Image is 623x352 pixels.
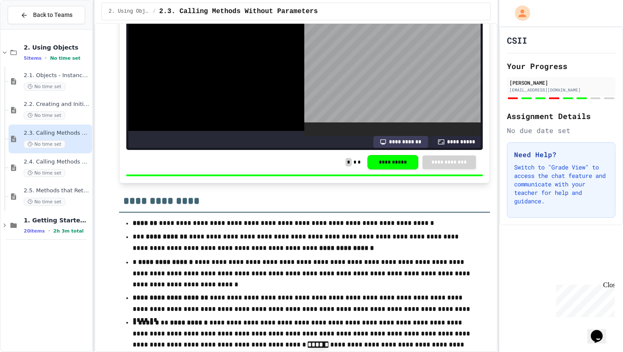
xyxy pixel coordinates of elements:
span: 20 items [24,228,45,234]
span: 2.4. Calling Methods With Parameters [24,158,90,166]
span: No time set [24,198,65,206]
iframe: chat widget [587,318,615,344]
span: 5 items [24,55,42,61]
h1: CSII [507,34,527,46]
div: Chat with us now!Close [3,3,58,54]
span: • [48,227,50,234]
div: My Account [506,3,532,23]
span: No time set [24,140,65,148]
iframe: chat widget [553,281,615,317]
span: 1. Getting Started and Primitive Types [24,216,90,224]
span: No time set [24,111,65,119]
div: [EMAIL_ADDRESS][DOMAIN_NAME] [509,87,613,93]
span: 2h 3m total [53,228,84,234]
div: [PERSON_NAME] [509,79,613,86]
h2: Assignment Details [507,110,615,122]
span: Back to Teams [33,11,72,19]
span: 2. Using Objects [24,44,90,51]
p: Switch to "Grade View" to access the chat feature and communicate with your teacher for help and ... [514,163,608,205]
div: No due date set [507,125,615,136]
span: No time set [24,169,65,177]
span: 2.5. Methods that Return Values [24,187,90,194]
span: 2.3. Calling Methods Without Parameters [24,130,90,137]
span: 2. Using Objects [108,8,149,15]
span: No time set [24,83,65,91]
h2: Your Progress [507,60,615,72]
span: 2.1. Objects - Instances of Classes [24,72,90,79]
span: • [45,55,47,61]
h3: Need Help? [514,150,608,160]
span: / [153,8,156,15]
span: 2.3. Calling Methods Without Parameters [159,6,318,17]
span: No time set [50,55,81,61]
span: 2.2. Creating and Initializing Objects: Constructors [24,101,90,108]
